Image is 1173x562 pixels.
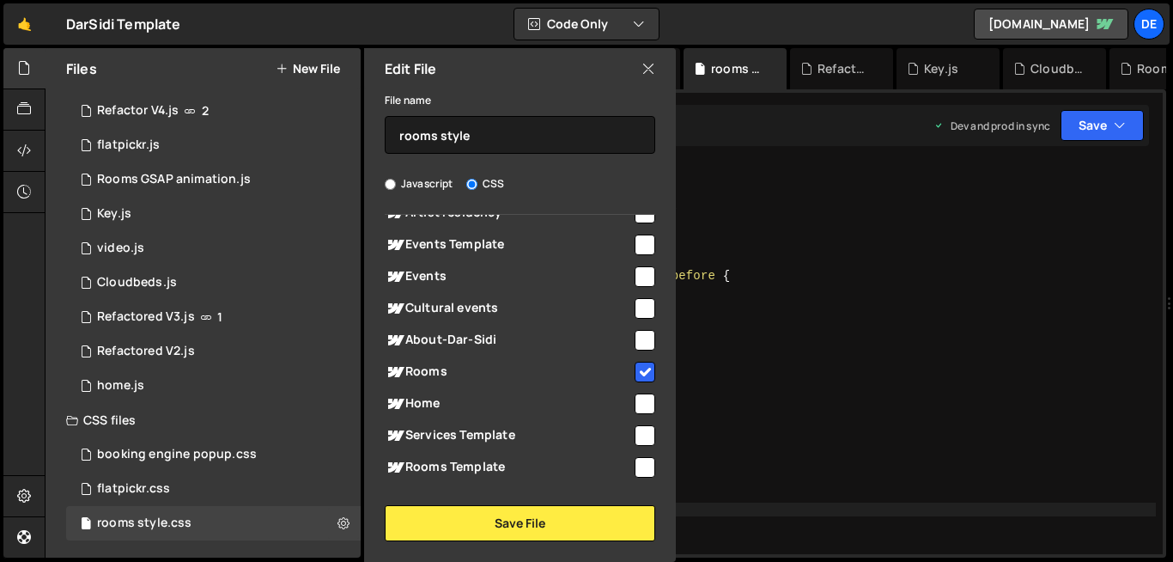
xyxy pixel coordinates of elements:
label: CSS [466,175,504,192]
span: 1 [217,310,222,324]
button: Save [1061,110,1144,141]
div: 15943/47622.js [66,162,361,197]
span: Cultural events [385,298,632,319]
div: 15943/48032.css [66,506,361,541]
div: Cloudbeds.js [1030,60,1085,77]
button: Save File [385,505,655,541]
div: 15943/45697.js [66,334,361,369]
div: rooms style.css [97,516,191,531]
div: 15943/42886.js [66,369,361,403]
span: Events [385,266,632,287]
div: booking engine popup.css [97,447,257,462]
a: De [1133,9,1164,40]
div: flatpickr.css [97,481,170,497]
label: Javascript [385,175,453,192]
div: 15943/47442.js [66,300,361,334]
a: 🤙 [3,3,46,45]
div: 15943/47638.js [66,266,361,300]
div: Refactor V4.js [97,103,179,119]
div: rooms style.css [711,60,766,77]
input: CSS [466,179,477,190]
span: Events Template [385,235,632,255]
div: home.js [97,378,144,394]
div: 15943/48037.css [66,437,361,472]
label: File name [385,92,431,109]
div: Cloudbeds.js [97,275,177,290]
h2: Files [66,59,97,78]
div: Key.js [924,60,958,77]
input: Name [385,116,655,154]
span: Services Template [385,425,632,446]
div: Rooms GSAP animation.js [97,172,251,187]
div: Refactored V3.js [817,60,872,77]
div: flatpickr.js [97,137,160,153]
a: [DOMAIN_NAME] [974,9,1128,40]
button: New File [276,62,340,76]
div: 15943/43581.js [66,231,361,266]
span: About-Dar-Sidi [385,330,632,351]
div: DarSidi Template [66,14,181,34]
div: Refactored V3.js [97,309,195,325]
div: Dev and prod in sync [933,119,1050,133]
div: CSS files [46,403,361,437]
div: 15943/48041.css [66,472,361,506]
div: video.js [97,241,144,256]
div: 15943/48039.js [66,128,361,162]
span: Home [385,394,632,414]
div: Refactored V2.js [97,344,195,359]
button: Code Only [514,9,659,40]
div: 15943/47785.js [66,197,361,231]
div: Key.js [97,206,131,222]
span: Rooms Template [385,457,632,478]
span: 2 [202,104,209,118]
h2: Edit File [385,59,436,78]
span: Rooms [385,362,632,382]
div: 15943/47458.js [66,94,361,128]
input: Javascript [385,179,396,190]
